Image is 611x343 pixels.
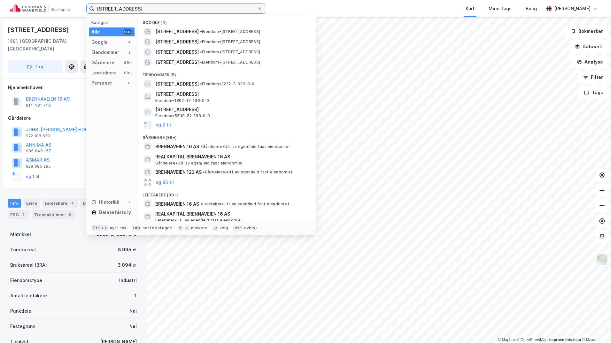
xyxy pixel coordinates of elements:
span: Eiendom • [STREET_ADDRESS] [200,39,260,44]
span: REALKAPITAL BRENNAVEIEN 16 AS [155,153,309,161]
div: [PERSON_NAME] [554,5,591,12]
div: Bolig [526,5,537,12]
span: Eiendom • 1867-17-136-0-0 [155,98,209,103]
div: Transaksjoner [32,210,75,219]
button: Analyse [571,56,608,68]
div: neste kategori [143,225,173,231]
button: og 2 til [155,121,171,129]
div: Nei [129,323,137,330]
div: velg [220,225,228,231]
div: 1 [69,200,75,206]
iframe: Chat Widget [579,312,611,343]
div: 0 [127,80,132,86]
span: Eiendom • [STREET_ADDRESS] [200,29,260,34]
span: Eiendom • [STREET_ADDRESS] [200,60,260,65]
div: 99+ [123,60,132,65]
div: Tomteareal [10,246,36,254]
div: Kart [466,5,475,12]
img: Z [596,253,608,265]
button: Filter [578,71,608,84]
span: Eiendom • 3232-3-339-0-0 [200,81,255,87]
div: Antall leietakere [10,292,47,300]
div: 2 [20,211,27,218]
span: BRENNAVEIEN 16 AS [155,143,199,150]
span: [STREET_ADDRESS] [155,58,199,66]
div: [STREET_ADDRESS] [8,25,70,35]
div: 1481, [GEOGRAPHIC_DATA], [GEOGRAPHIC_DATA] [8,37,107,53]
div: Kontrollprogram for chat [579,312,611,343]
span: • [200,50,202,54]
div: 5 [127,50,132,55]
div: Kategori [91,20,135,25]
button: Tag [8,60,63,73]
a: OpenStreetMap [517,338,548,342]
div: ESG [8,210,29,219]
a: Mapbox [498,338,515,342]
span: [STREET_ADDRESS] [155,28,199,35]
div: esc [233,225,243,231]
div: Eiendommer [91,49,119,56]
span: [STREET_ADDRESS] [155,48,199,56]
div: avbryt [244,225,257,231]
div: Eiendomstype [10,277,42,284]
div: 985 049 157 [26,149,51,154]
div: Nei [129,307,137,315]
div: Punktleie [10,307,31,315]
div: 1 [135,292,137,300]
span: • [200,81,202,86]
span: BRENNAVEIEN 122 AS [155,168,202,176]
span: • [200,202,202,206]
div: Leietakere (99+) [137,187,316,199]
div: Delete history [99,209,131,216]
div: Leietakere [42,199,78,208]
div: nytt søk [110,225,127,231]
div: Bruksareal (BRA) [10,261,47,269]
span: [STREET_ADDRESS] [155,38,199,46]
span: [STREET_ADDRESS] [155,90,309,98]
div: Historikk [91,198,119,206]
div: 8 995 ㎡ [118,246,137,254]
span: [STREET_ADDRESS] [155,106,309,113]
span: • [200,39,202,44]
span: • [200,29,202,34]
span: • [203,170,205,174]
div: Gårdeiere (99+) [137,130,316,141]
div: Datasett [80,199,112,208]
span: [STREET_ADDRESS] [155,80,199,88]
input: Søk på adresse, matrikkel, gårdeiere, leietakere eller personer [94,4,257,13]
div: Google [91,38,108,46]
span: Gårdeiere • Utl. av egen/leid fast eiendom el. [200,144,290,149]
div: Matrikkel [10,231,31,238]
div: Alle [91,28,100,36]
div: 99+ [123,29,132,34]
div: Ctrl + k [91,225,109,231]
span: Gårdeiere • Utl. av egen/leid fast eiendom el. [155,161,244,166]
span: • [200,144,202,149]
div: Festegrunn [10,323,35,330]
div: Eiere [24,199,40,208]
div: 4 [127,40,132,45]
span: REALKAPITAL BRENNAVEIEN 16 AS [155,210,309,218]
div: Industri [119,277,137,284]
div: Info [8,199,21,208]
div: 914 481 740 [26,103,51,108]
div: Gårdeiere [8,114,139,122]
div: Leietakere [91,69,116,77]
a: Improve this map [549,338,581,342]
div: 8 [66,211,73,218]
button: Bokmerker [565,25,608,38]
div: Gårdeiere [91,59,114,66]
div: Personer [91,79,112,87]
img: cushman-wakefield-realkapital-logo.202ea83816669bd177139c58696a8fa1.svg [10,4,71,13]
div: Mine Tags [489,5,512,12]
div: Google (4) [137,15,316,27]
span: Eiendom • 5538-52-188-0-0 [155,113,210,118]
div: Hjemmelshaver [8,84,139,91]
div: tab [132,225,141,231]
div: 99+ [123,70,132,75]
div: Eiendommer (5) [137,67,316,79]
div: 1 [127,200,132,205]
button: Tags [579,86,608,99]
span: BRENNAVEIEN 16 AS [155,200,199,208]
span: Eiendom • [STREET_ADDRESS] [200,50,260,55]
